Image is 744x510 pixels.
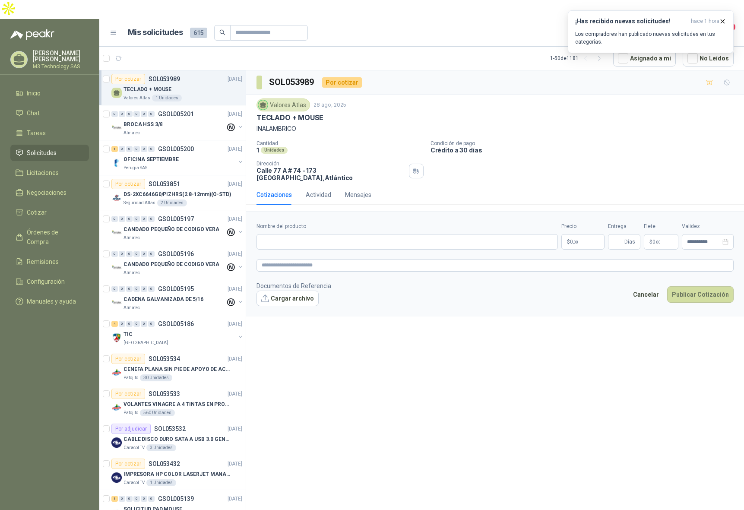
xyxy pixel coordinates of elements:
p: Perugia SAS [123,165,147,171]
a: Cotizar [10,204,89,221]
div: 0 [119,321,125,327]
a: Inicio [10,85,89,101]
p: SOL053851 [149,181,180,187]
div: 0 [133,216,140,222]
button: Cargar archivo [256,291,319,306]
p: 1 [256,146,259,154]
p: Documentos de Referencia [256,281,331,291]
p: SOL053432 [149,461,180,467]
p: IMPRESORA HP COLOR LASERJET MANAGED E45028DN [123,470,231,478]
div: 0 [141,321,147,327]
p: Caracol TV [123,479,145,486]
p: Los compradores han publicado nuevas solicitudes en tus categorías. [575,30,726,46]
div: 0 [148,146,155,152]
div: 0 [126,286,133,292]
button: Publicar Cotización [667,286,734,303]
p: 28 ago, 2025 [313,101,346,109]
p: SOL053532 [154,426,186,432]
p: [DATE] [228,285,242,293]
a: Remisiones [10,253,89,270]
p: Calle 77 A # 74 - 173 [GEOGRAPHIC_DATA] , Atlántico [256,167,405,181]
a: Por cotizarSOL053989[DATE] TECLADO + MOUSEValores Atlas1 Unidades [99,70,246,105]
span: hace 1 hora [691,18,719,25]
p: [DATE] [228,495,242,503]
div: Por cotizar [111,74,145,84]
p: [GEOGRAPHIC_DATA] [123,339,168,346]
div: 0 [148,496,155,502]
p: Almatec [123,234,140,241]
div: 1 - 50 de 1181 [550,51,606,65]
p: GSOL005201 [158,111,194,117]
img: Company Logo [111,263,122,273]
p: Condición de pago [431,140,741,146]
div: 0 [141,496,147,502]
p: Almatec [123,304,140,311]
span: 615 [190,28,207,38]
div: 0 [119,496,125,502]
span: Solicitudes [27,148,57,158]
a: Licitaciones [10,165,89,181]
label: Entrega [608,222,640,231]
div: 0 [126,111,133,117]
h1: Mis solicitudes [128,26,183,39]
div: 0 [133,251,140,257]
span: ,00 [655,240,661,244]
p: [DATE] [228,390,242,398]
p: CANDADO PEQUEÑO DE CODIGO VERA [123,260,219,269]
a: Por adjudicarSOL053532[DATE] Company LogoCABLE DISCO DURO SATA A USB 3.0 GENERICOCaracol TV3 Unid... [99,420,246,455]
a: Órdenes de Compra [10,224,89,250]
p: Crédito a 30 días [431,146,741,154]
p: Patojito [123,374,138,381]
p: SOL053533 [149,391,180,397]
div: 1 Unidades [146,479,176,486]
div: Por adjudicar [111,424,151,434]
div: 2 Unidades [157,200,187,206]
span: Inicio [27,89,41,98]
p: [DATE] [228,425,242,433]
div: 4 [111,321,118,327]
img: Logo peakr [10,29,54,40]
div: 0 [133,111,140,117]
div: Valores Atlas [256,98,310,111]
h3: ¡Has recibido nuevas solicitudes! [575,18,687,25]
div: 0 [126,496,133,502]
a: Negociaciones [10,184,89,201]
span: Negociaciones [27,188,66,197]
span: Tareas [27,128,46,138]
div: 0 [126,146,133,152]
div: 0 [141,146,147,152]
p: GSOL005200 [158,146,194,152]
div: Por cotizar [111,354,145,364]
div: Por cotizar [111,389,145,399]
p: Caracol TV [123,444,145,451]
div: 0 [133,496,140,502]
div: 0 [141,251,147,257]
div: 1 Unidades [152,95,182,101]
div: 0 [111,111,118,117]
a: 0 0 0 0 0 0 GSOL005197[DATE] Company LogoCANDADO PEQUEÑO DE CODIGO VERAAlmatec [111,214,244,241]
p: INALAMBRICO [256,124,734,133]
div: 560 Unidades [140,409,175,416]
p: [DATE] [228,355,242,363]
span: Órdenes de Compra [27,228,81,247]
p: [DATE] [228,145,242,153]
label: Precio [561,222,605,231]
p: GSOL005195 [158,286,194,292]
span: Licitaciones [27,168,59,177]
img: Company Logo [111,298,122,308]
button: Cancelar [628,286,664,303]
p: CANDADO PEQUEÑO DE CODIGO VERA [123,225,219,234]
p: CABLE DISCO DURO SATA A USB 3.0 GENERICO [123,435,231,443]
a: Tareas [10,125,89,141]
div: 0 [119,111,125,117]
span: ,00 [573,240,578,244]
span: Días [624,234,635,249]
div: 0 [141,286,147,292]
label: Flete [644,222,678,231]
p: [DATE] [228,320,242,328]
div: 0 [148,321,155,327]
img: Company Logo [111,193,122,203]
a: Por cotizarSOL053432[DATE] Company LogoIMPRESORA HP COLOR LASERJET MANAGED E45028DNCaracol TV1 Un... [99,455,246,490]
div: Por cotizar [111,459,145,469]
img: Company Logo [111,158,122,168]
